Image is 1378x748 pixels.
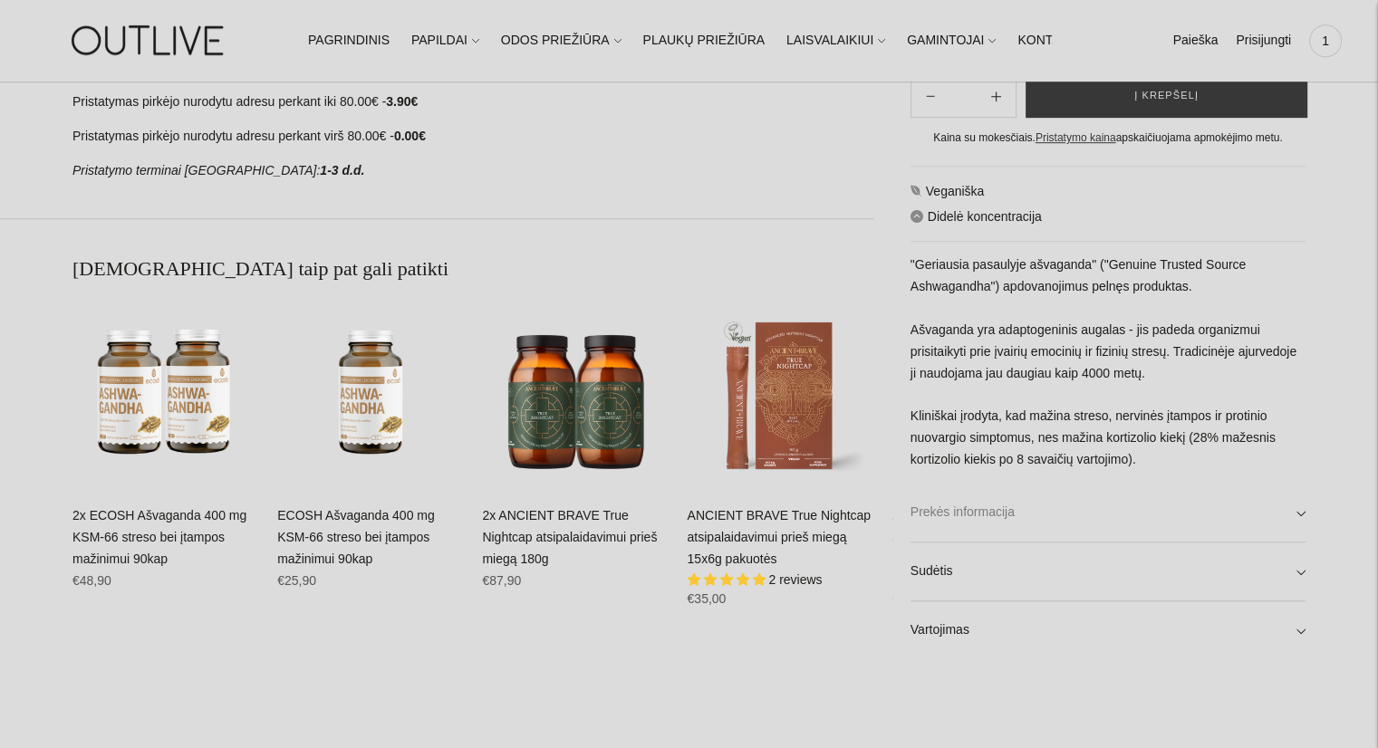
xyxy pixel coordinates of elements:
a: GAMINTOJAI [907,21,996,61]
span: 1 [1313,28,1338,53]
a: Prisijungti [1236,21,1291,61]
button: Subtract product quantity [977,74,1016,118]
a: PAPILDAI [411,21,479,61]
a: 2x ANCIENT BRAVE True Nightcap atsipalaidavimui prieš miegą 180g [482,301,669,487]
span: €35,00 [687,591,726,606]
span: €25,90 [277,573,316,588]
em: Pristatymo terminai [GEOGRAPHIC_DATA]: [72,163,320,177]
span: €48,90 [72,573,111,588]
span: 5.00 stars [687,572,768,587]
h2: [DEMOGRAPHIC_DATA] taip pat gali patikti [72,255,874,283]
p: Pristatymas pirkėjo nurodytu adresu perkant virš 80.00€ - [72,126,874,148]
strong: 0.00€ [394,129,426,143]
a: PAGRINDINIS [308,21,390,61]
a: Sudėtis [911,542,1306,600]
a: 1 [1309,21,1342,61]
button: Add product quantity [911,74,949,118]
a: Prekės informacija [911,484,1306,542]
a: ECOSH Ašvaganda 400 mg KSM-66 streso bei įtampos mažinimui 90kap [277,301,464,487]
a: Paieška [1172,21,1218,61]
a: LAISVALAIKIUI [786,21,885,61]
a: Vartojimas [911,601,1306,659]
p: "Geriausia pasaulyje ašvaganda" ("Genuine Trusted Source Ashwagandha") apdovanojimus pelnęs produ... [911,254,1306,471]
p: Pristatymas pirkėjo nurodytu adresu perkant iki 80.00€ - [72,91,874,113]
a: ANCIENT BRAVE True Nightcap atsipalaidavimui prieš miegą 15x6g pakuotės [687,301,873,487]
a: 2x ANCIENT BRAVE True Nightcap atsipalaidavimui prieš miegą 180g [482,508,657,566]
span: 2 reviews [768,572,822,587]
span: Į krepšelį [1134,87,1199,105]
strong: 3.90€ [386,94,418,109]
a: ANCIENT BRAVE True Nightcap atsipalaidavimui prieš miegą 15x6g pakuotės [687,508,871,566]
div: Veganiška Didelė koncentracija [911,166,1306,659]
a: 2x ECOSH Ašvaganda 400 mg KSM-66 streso bei įtampos mažinimui 90kap [72,301,259,487]
a: 2x ECOSH Ašvaganda 400 mg KSM-66 streso bei įtampos mažinimui 90kap [72,508,246,566]
img: OUTLIVE [36,9,263,72]
span: €87,90 [482,573,521,588]
a: KONTAKTAI [1017,21,1087,61]
input: Product quantity [949,83,977,110]
div: Kaina su mokesčiais. apskaičiuojama apmokėjimo metu. [911,129,1306,148]
button: Į krepšelį [1026,74,1307,118]
a: Pristatymo kaina [1036,131,1116,144]
a: PLAUKŲ PRIEŽIŪRA [642,21,765,61]
strong: 1-3 d.d. [320,163,364,177]
a: ODOS PRIEŽIŪRA [501,21,622,61]
a: ECOSH Ašvaganda 400 mg KSM-66 streso bei įtampos mažinimui 90kap [277,508,435,566]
